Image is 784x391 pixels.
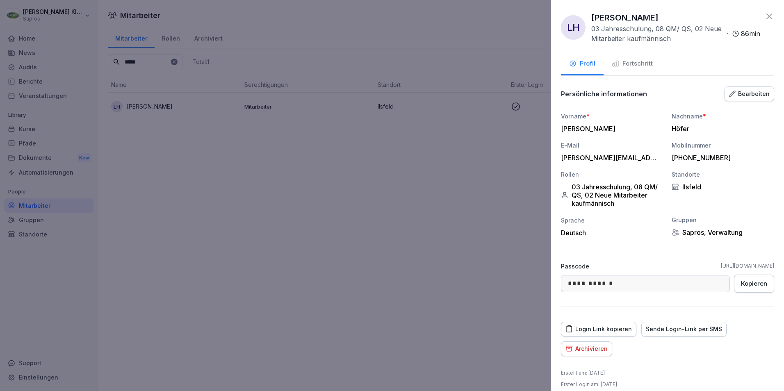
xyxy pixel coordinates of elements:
div: Deutsch [561,229,663,237]
div: [PERSON_NAME] [561,125,659,133]
a: [URL][DOMAIN_NAME] [721,262,774,270]
div: Bearbeiten [729,89,770,98]
div: Vorname [561,112,663,120]
div: Nachname [672,112,774,120]
p: Passcode [561,262,589,271]
button: Bearbeiten [725,86,774,101]
button: Login Link kopieren [561,322,636,336]
button: Profil [561,53,604,75]
p: 86 min [741,29,760,39]
div: Rollen [561,170,663,179]
div: Ilsfeld [672,183,774,191]
div: Fortschritt [612,59,653,68]
div: Archivieren [565,344,608,353]
p: Persönliche informationen [561,90,647,98]
div: E-Mail [561,141,663,150]
p: Erstellt am : [DATE] [561,369,605,377]
div: LH [561,15,586,40]
button: Fortschritt [604,53,661,75]
div: Sapros, Verwaltung [672,228,774,236]
div: [PHONE_NUMBER] [672,154,770,162]
div: Sprache [561,216,663,225]
p: 03 Jahresschulung, 08 QM/ QS, 02 Neue Mitarbeiter kaufmännisch [591,24,724,43]
div: Standorte [672,170,774,179]
div: · [591,24,760,43]
button: Kopieren [734,275,774,293]
div: Höfer [672,125,770,133]
div: [PERSON_NAME][EMAIL_ADDRESS][PERSON_NAME][DOMAIN_NAME] [561,154,659,162]
button: Archivieren [561,341,612,356]
div: Gruppen [672,216,774,224]
div: Mobilnummer [672,141,774,150]
div: Login Link kopieren [565,325,632,334]
button: Sende Login-Link per SMS [641,322,727,336]
div: Kopieren [741,279,767,288]
div: Profil [569,59,595,68]
p: Erster Login am : [DATE] [561,381,617,388]
div: Sende Login-Link per SMS [646,325,722,334]
div: 03 Jahresschulung, 08 QM/ QS, 02 Neue Mitarbeiter kaufmännisch [561,183,663,207]
p: [PERSON_NAME] [591,11,659,24]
